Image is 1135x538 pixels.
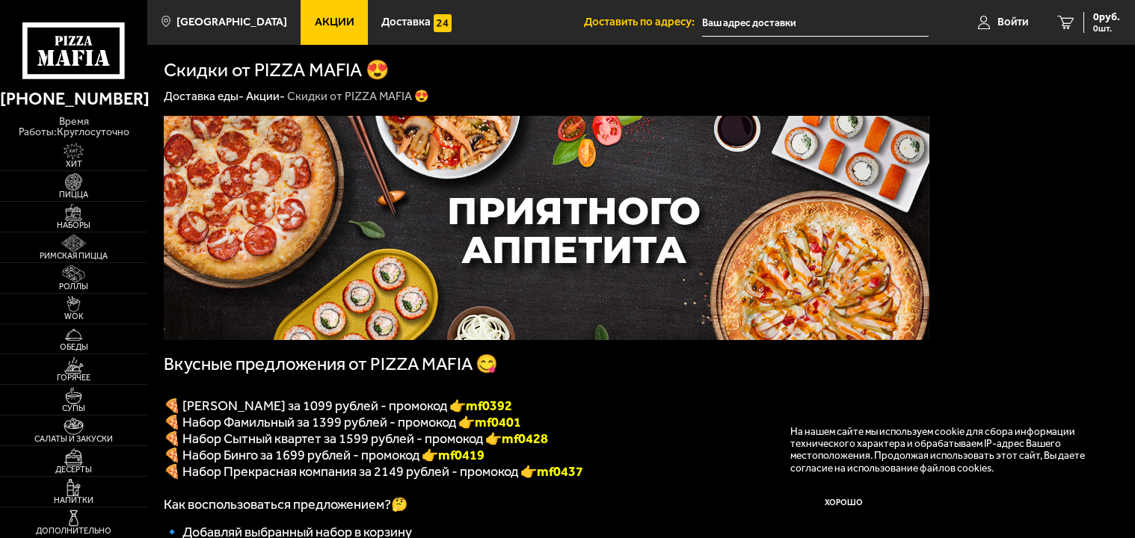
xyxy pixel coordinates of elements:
img: 1024x1024 [164,116,929,340]
input: Ваш адрес доставки [702,9,929,37]
span: Войти [997,16,1028,28]
span: Вкусные предложения от PIZZA MAFIA 😋 [164,353,498,374]
span: 🍕 Набор Сытный квартет за 1599 рублей - промокод 👉 [164,430,548,447]
span: 🍕 Набор Прекрасная компания за 2149 рублей - промокод 👉 [164,463,537,480]
button: Хорошо [790,485,896,520]
b: mf0401 [475,414,521,430]
span: Акции [315,16,354,28]
a: Акции- [246,89,285,103]
a: Доставка еды- [164,89,244,103]
b: mf0428 [502,430,548,447]
span: 🍕 Набор Фамильный за 1399 рублей - промокод 👉 [164,414,521,430]
b: mf0419 [438,447,485,463]
h1: Скидки от PIZZA MAFIA 😍 [164,61,390,79]
p: На нашем сайте мы используем cookie для сбора информации технического характера и обрабатываем IP... [790,425,1098,474]
div: Скидки от PIZZA MAFIA 😍 [287,89,429,105]
span: [GEOGRAPHIC_DATA] [176,16,287,28]
span: Доставка [381,16,431,28]
span: mf0437 [537,463,583,480]
span: 0 руб. [1093,12,1120,22]
span: Доставить по адресу: [584,16,702,28]
span: Как воспользоваться предложением?🤔 [164,496,407,513]
font: mf0392 [466,398,512,414]
span: 🍕 [PERSON_NAME] за 1099 рублей - промокод 👉 [164,398,512,414]
img: 15daf4d41897b9f0e9f617042186c801.svg [434,14,452,32]
span: 🍕 Набор Бинго за 1699 рублей - промокод 👉 [164,447,485,463]
span: 0 шт. [1093,24,1120,33]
